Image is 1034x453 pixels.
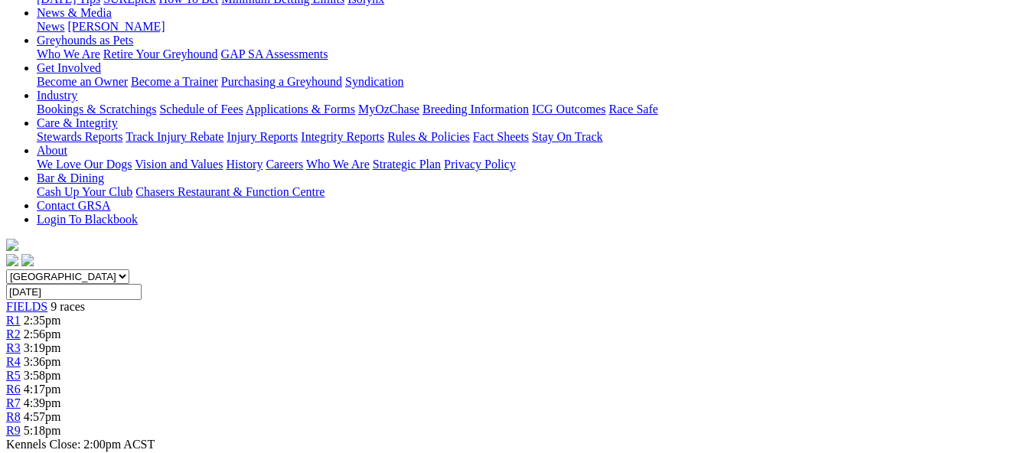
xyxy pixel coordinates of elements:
a: R8 [6,410,21,423]
div: News & Media [37,20,1028,34]
div: Greyhounds as Pets [37,47,1028,61]
input: Select date [6,284,142,300]
a: Stay On Track [532,130,602,143]
span: 4:17pm [24,383,61,396]
span: 4:39pm [24,396,61,409]
span: 2:35pm [24,314,61,327]
a: Integrity Reports [301,130,384,143]
a: Greyhounds as Pets [37,34,133,47]
span: Kennels Close: 2:00pm ACST [6,438,155,451]
a: [PERSON_NAME] [67,20,165,33]
a: We Love Our Dogs [37,158,132,171]
a: Chasers Restaurant & Function Centre [135,185,325,198]
div: Bar & Dining [37,185,1028,199]
a: Injury Reports [227,130,298,143]
span: 3:36pm [24,355,61,368]
span: 5:18pm [24,424,61,437]
a: Bar & Dining [37,171,104,184]
span: 3:19pm [24,341,61,354]
a: Strategic Plan [373,158,441,171]
a: About [37,144,67,157]
a: News [37,20,64,33]
div: Get Involved [37,75,1028,89]
a: Who We Are [37,47,100,60]
img: twitter.svg [21,254,34,266]
a: R3 [6,341,21,354]
a: Get Involved [37,61,101,74]
a: Privacy Policy [444,158,516,171]
a: Stewards Reports [37,130,122,143]
a: Who We Are [306,158,370,171]
a: R4 [6,355,21,368]
a: Become an Owner [37,75,128,88]
a: R7 [6,396,21,409]
a: R6 [6,383,21,396]
a: Schedule of Fees [159,103,243,116]
a: GAP SA Assessments [221,47,328,60]
span: 2:56pm [24,328,61,341]
a: Rules & Policies [387,130,470,143]
img: logo-grsa-white.png [6,239,18,251]
a: Syndication [345,75,403,88]
a: MyOzChase [358,103,419,116]
a: History [226,158,263,171]
a: Track Injury Rebate [126,130,223,143]
a: R2 [6,328,21,341]
a: Contact GRSA [37,199,110,212]
a: Breeding Information [422,103,529,116]
a: R1 [6,314,21,327]
a: News & Media [37,6,112,19]
a: Vision and Values [135,158,223,171]
a: Login To Blackbook [37,213,138,226]
a: R9 [6,424,21,437]
a: ICG Outcomes [532,103,605,116]
a: Race Safe [608,103,657,116]
a: Industry [37,89,77,102]
a: Bookings & Scratchings [37,103,156,116]
span: 9 races [51,300,85,313]
span: 3:58pm [24,369,61,382]
a: R5 [6,369,21,382]
span: 4:57pm [24,410,61,423]
a: Become a Trainer [131,75,218,88]
a: Retire Your Greyhound [103,47,218,60]
div: Care & Integrity [37,130,1028,144]
div: About [37,158,1028,171]
a: FIELDS [6,300,47,313]
div: Industry [37,103,1028,116]
a: Applications & Forms [246,103,355,116]
a: Care & Integrity [37,116,118,129]
img: facebook.svg [6,254,18,266]
a: Careers [266,158,303,171]
a: Cash Up Your Club [37,185,132,198]
a: Purchasing a Greyhound [221,75,342,88]
a: Fact Sheets [473,130,529,143]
